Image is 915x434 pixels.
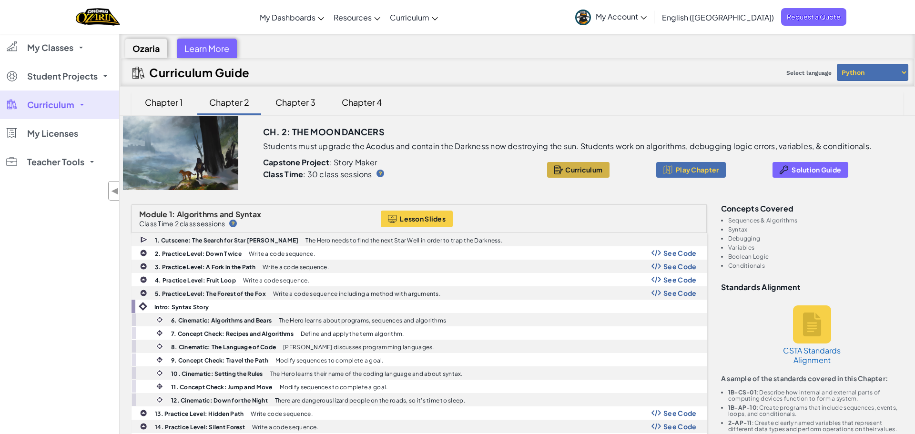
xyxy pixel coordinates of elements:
[728,253,903,260] li: Boolean Logic
[728,217,903,223] li: Sequences & Algorithms
[149,66,250,79] h2: Curriculum Guide
[656,162,726,178] button: Play Chapter
[155,424,245,431] b: 14. Practice Level: Silent Forest
[728,389,757,396] b: 1B-CS-01
[263,157,330,167] b: Capstone Project
[155,342,164,351] img: IconCinematic.svg
[657,4,779,30] a: English ([GEOGRAPHIC_DATA])
[651,410,661,416] img: Show Code Logo
[663,249,697,257] span: See Code
[154,303,209,311] b: Intro: Syntax Story
[132,380,707,393] a: 11. Concept Check: Jump and Move Modify sequences to complete a goal.
[728,226,903,232] li: Syntax
[270,371,463,377] p: The Hero learns their name of the coding language and about syntax.
[132,340,707,353] a: 8. Cinematic: The Language of Code [PERSON_NAME] discusses programming languages.
[663,289,697,297] span: See Code
[662,12,774,22] span: English ([GEOGRAPHIC_DATA])
[275,357,384,363] p: Modify sequences to complete a goal.
[155,329,164,337] img: IconInteractive.svg
[155,369,164,377] img: IconCinematic.svg
[728,419,752,426] b: 2-AP-11
[140,289,147,297] img: IconPracticeLevel.svg
[139,220,225,227] p: Class Time 2 class sessions
[781,346,843,365] h5: CSTA Standards Alignment
[171,384,273,391] b: 11. Concept Check: Jump and Move
[776,296,848,374] a: CSTA Standards Alignment
[243,277,309,283] p: Write a code sequence.
[155,382,164,391] img: IconInteractive.svg
[132,406,707,420] a: 13. Practice Level: Hidden Path Write code sequence. Show Code Logo See Code
[132,233,707,246] a: 1. Cutscene: The Search for Star [PERSON_NAME] The Hero needs to find the next Star Well in order...
[27,72,98,81] span: Student Projects
[155,355,164,364] img: IconInteractive.svg
[329,4,385,30] a: Resources
[140,235,149,244] img: IconCutscene.svg
[263,125,385,139] h3: Ch. 2: The Moon Dancers
[263,169,303,179] b: Class Time
[721,283,903,291] h3: Standards Alignment
[596,11,647,21] span: My Account
[651,290,661,296] img: Show Code Logo
[76,7,120,27] img: Home
[280,384,388,390] p: Modify sequences to complete a goal.
[283,344,434,350] p: [PERSON_NAME] discusses programming languages.
[132,286,707,300] a: 5. Practice Level: The Forest of the Fox Write a code sequence including a method with arguments....
[140,409,147,417] img: IconPracticeLevel.svg
[132,353,707,366] a: 9. Concept Check: Travel the Path Modify sequences to complete a goal.
[155,410,244,417] b: 13. Practice Level: Hidden Path
[565,166,602,173] span: Curriculum
[155,395,164,404] img: IconCinematic.svg
[132,366,707,380] a: 10. Cinematic: Setting the Rules The Hero learns their name of the coding language and about syntax.
[728,420,903,432] li: : Create clearly named variables that represent different data types and perform operations on th...
[155,250,242,257] b: 2. Practice Level: Down Twice
[111,184,119,198] span: ◀
[305,237,502,243] p: The Hero needs to find the next Star Well in order to trap the Darkness.
[570,2,651,32] a: My Account
[252,424,318,430] p: Write a code sequence.
[171,357,268,364] b: 9. Concept Check: Travel the Path
[381,211,453,227] button: Lesson Slides
[781,8,846,26] span: Request a Quote
[27,158,84,166] span: Teacher Tools
[27,129,78,138] span: My Licenses
[385,4,443,30] a: Curriculum
[783,66,835,80] span: Select language
[266,91,325,113] div: Chapter 3
[171,397,268,404] b: 12. Cinematic: Down for the Night
[155,315,164,324] img: IconCinematic.svg
[76,7,120,27] a: Ozaria by CodeCombat logo
[135,91,193,113] div: Chapter 1
[263,264,329,270] p: Write a code sequence.
[132,273,707,286] a: 4. Practice Level: Fruit Loop Write a code sequence. Show Code Logo See Code
[728,262,903,269] li: Conditionals
[169,209,175,219] span: 1:
[132,313,707,326] a: 6. Cinematic: Algorithms and Bears The Hero learns about programs, sequences and algorithms
[728,244,903,251] li: Variables
[155,290,266,297] b: 5. Practice Level: The Forest of the Fox
[200,91,259,113] div: Chapter 2
[171,317,272,324] b: 6. Cinematic: Algorithms and Bears
[125,39,167,58] div: Ozaria
[177,209,262,219] span: Algorithms and Syntax
[279,317,446,323] p: The Hero learns about programs, sequences and algorithms
[140,423,147,430] img: IconPracticeLevel.svg
[676,166,719,173] span: Play Chapter
[575,10,591,25] img: avatar
[155,277,236,284] b: 4. Practice Level: Fruit Loop
[728,235,903,242] li: Debugging
[651,276,661,283] img: Show Code Logo
[651,423,661,430] img: Show Code Logo
[651,263,661,270] img: Show Code Logo
[132,326,707,340] a: 7. Concept Check: Recipes and Algorithms Define and apply the term algorithm.
[132,246,707,260] a: 2. Practice Level: Down Twice Write a code sequence. Show Code Logo See Code
[663,423,697,430] span: See Code
[27,101,74,109] span: Curriculum
[171,330,294,337] b: 7. Concept Check: Recipes and Algorithms
[663,276,697,283] span: See Code
[728,404,903,417] li: : Create programs that include sequences, events, loops, and conditionals.
[792,166,841,173] span: Solution Guide
[155,237,298,244] b: 1. Cutscene: The Search for Star [PERSON_NAME]
[773,162,848,178] button: Solution Guide
[390,12,429,22] span: Curriculum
